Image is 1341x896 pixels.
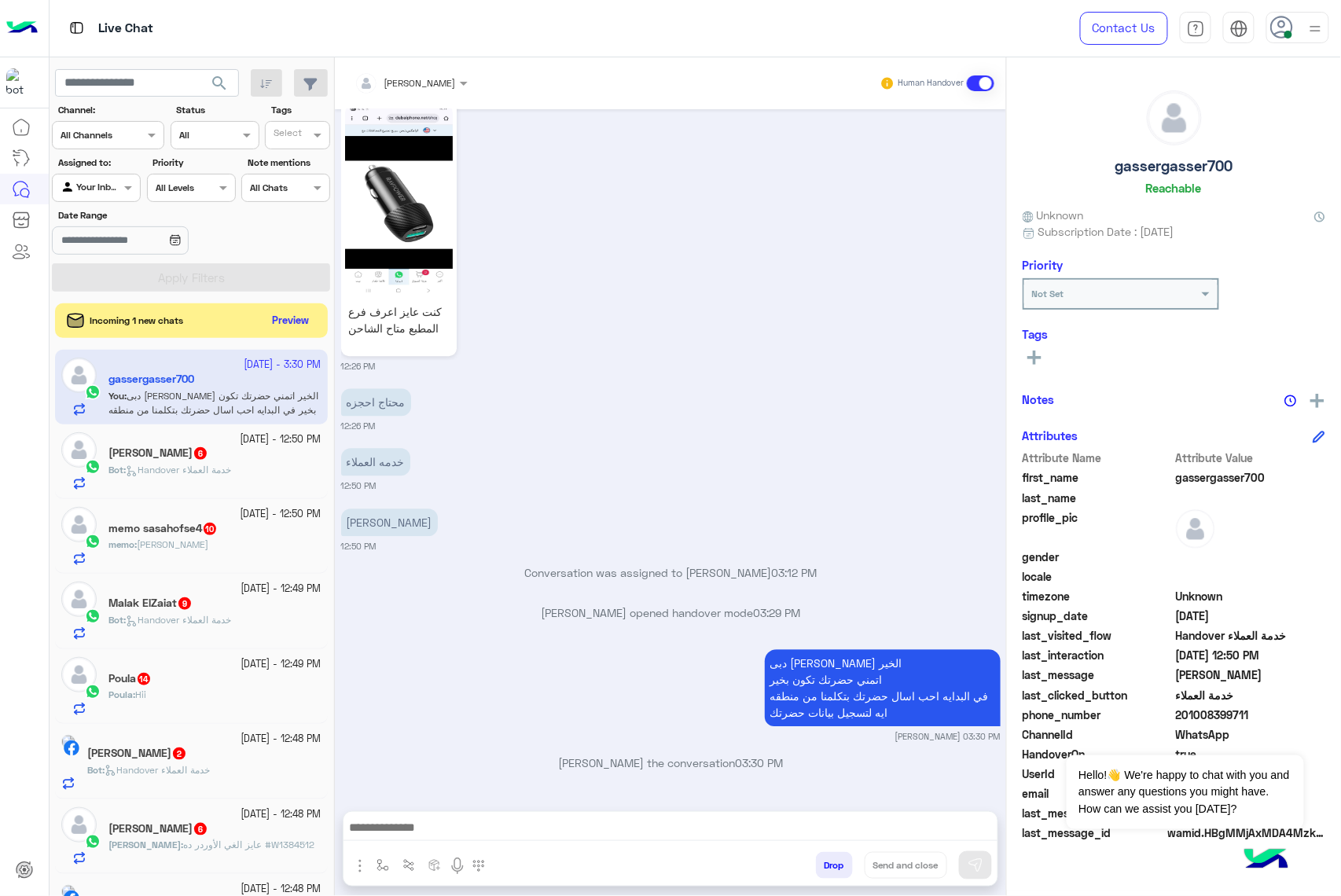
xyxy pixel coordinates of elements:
span: فيصل المطبعه [1176,666,1326,683]
img: create order [428,859,441,872]
span: 2 [173,747,186,760]
span: [PERSON_NAME] [108,839,181,850]
img: defaultAdmin.png [1176,509,1215,549]
button: select flow [370,852,396,878]
span: Unknown [1023,207,1084,223]
span: email [1023,785,1173,802]
button: Trigger scenario [396,852,422,878]
h6: Priority [1023,258,1064,272]
span: معايا يافاندم [137,538,208,550]
img: defaultAdmin.png [61,657,97,692]
img: defaultAdmin.png [61,432,97,468]
h5: ahmed Elnagar [108,822,208,835]
img: profile [1306,19,1325,39]
img: WhatsApp [85,608,101,624]
p: 13/10/2025, 3:30 PM [765,649,1001,726]
span: 03:30 PM [735,756,783,769]
span: Unknown [1176,588,1326,604]
a: tab [1180,12,1211,45]
img: select flow [377,859,389,872]
h5: Mostafa Foaad [87,747,187,760]
small: Human Handover [898,77,964,90]
small: [DATE] - 12:49 PM [241,657,321,672]
span: Attribute Name [1023,450,1173,466]
small: [DATE] - 12:48 PM [241,732,321,747]
img: notes [1284,395,1297,407]
span: عايز الغي الأوردر ده #W1384512 [183,839,314,850]
p: كنت عايز اعرف فرع المطبع متاح الشاحن [345,299,453,340]
label: Assigned to: [58,156,139,170]
h6: Reachable [1146,181,1202,195]
button: Preview [266,310,316,332]
h5: Ahmed sadik [108,446,208,460]
span: HandoverOn [1023,746,1173,762]
h5: gassergasser700 [1115,157,1233,175]
img: tab [67,18,86,38]
img: defaultAdmin.png [61,582,97,617]
p: [PERSON_NAME] the conversation [341,755,1001,771]
label: Note mentions [248,156,329,170]
img: WhatsApp [85,459,101,475]
h5: memo sasahofse4 [108,522,218,535]
span: Poula [108,689,133,700]
span: Bot [108,614,123,626]
span: last_message [1023,666,1173,683]
span: Subscription Date : [DATE] [1038,223,1174,240]
span: Handover خدمة العملاء [105,764,210,776]
img: add [1310,394,1324,408]
span: last_message_id [1023,824,1165,841]
span: 6 [194,823,207,835]
div: Select [271,126,302,144]
button: create order [422,852,448,878]
img: make a call [472,860,485,872]
span: [PERSON_NAME] [384,77,456,89]
p: 13/10/2025, 12:50 PM [341,509,438,536]
span: signup_date [1023,608,1173,624]
span: 9 [178,597,191,610]
span: Hii [135,689,146,700]
button: Apply Filters [52,263,330,292]
span: last_name [1023,490,1173,506]
span: 10 [204,523,216,535]
span: gender [1023,549,1173,565]
img: send message [968,857,983,873]
span: profile_pic [1023,509,1173,545]
button: search [200,69,239,103]
img: Facebook [64,740,79,756]
span: 6 [194,447,207,460]
span: last_clicked_button [1023,687,1173,703]
button: Drop [816,852,853,879]
span: last_interaction [1023,647,1173,663]
label: Priority [152,156,233,170]
h5: Malak ElZaiat [108,597,193,610]
h6: Attributes [1023,428,1078,442]
span: null [1176,549,1326,565]
b: : [108,839,183,850]
span: 2025-07-13T17:43:18.397Z [1176,608,1326,624]
span: phone_number [1023,707,1173,723]
span: 201008399711 [1176,707,1326,723]
span: last_visited_flow [1023,627,1173,644]
small: [DATE] - 12:48 PM [241,807,321,822]
span: Hello!👋 We're happy to chat with you and answer any questions you might have. How can we assist y... [1067,755,1303,829]
label: Channel: [58,103,163,117]
span: Attribute Value [1176,450,1326,466]
span: Handover خدمة العملاء [1176,627,1326,644]
img: hulul-logo.png [1239,833,1294,888]
img: tab [1187,20,1205,38]
b: Not Set [1032,288,1064,299]
span: UserId [1023,766,1173,782]
img: picture [61,735,75,749]
img: tab [1230,20,1248,38]
span: timezone [1023,588,1173,604]
span: ChannelId [1023,726,1173,743]
b: : [87,764,105,776]
img: 1403182699927242 [6,68,35,97]
label: Tags [271,103,329,117]
span: first_name [1023,469,1173,486]
button: Send and close [865,852,947,879]
small: 12:50 PM [341,540,377,553]
img: defaultAdmin.png [61,807,97,843]
label: Status [176,103,257,117]
small: 12:50 PM [341,479,377,492]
